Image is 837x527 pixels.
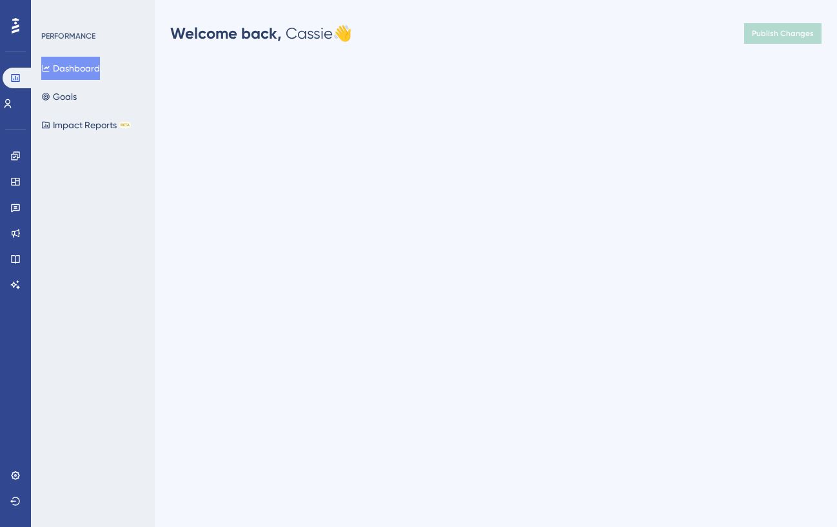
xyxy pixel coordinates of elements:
[744,23,822,44] button: Publish Changes
[41,31,95,41] div: PERFORMANCE
[41,57,100,80] button: Dashboard
[752,28,814,39] span: Publish Changes
[170,24,282,43] span: Welcome back,
[41,113,131,137] button: Impact ReportsBETA
[41,85,77,108] button: Goals
[170,23,352,44] div: Cassie 👋
[119,122,131,128] div: BETA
